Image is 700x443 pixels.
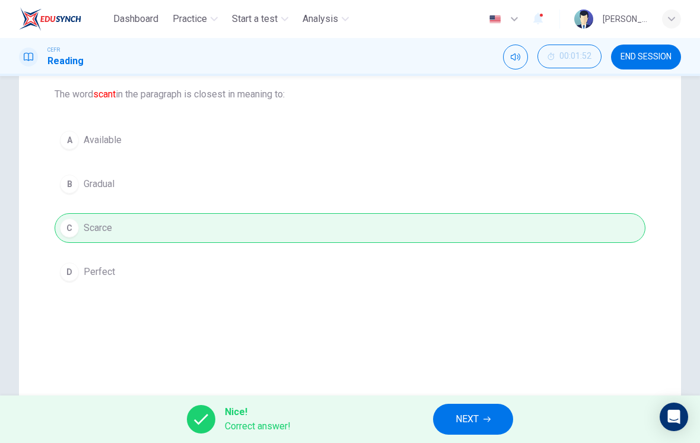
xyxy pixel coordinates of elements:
button: Start a test [227,8,293,30]
button: Practice [168,8,222,30]
span: Dashboard [113,12,158,26]
div: Open Intercom Messenger [660,403,688,431]
button: Analysis [298,8,354,30]
img: EduSynch logo [19,7,81,31]
button: 00:01:52 [537,45,602,68]
h1: Reading [47,54,84,68]
div: Hide [537,45,602,69]
span: END SESSION [621,52,672,62]
span: The word in the paragraph is closest in meaning to: [55,87,645,102]
button: NEXT [433,404,513,435]
span: 00:01:52 [559,52,591,61]
button: END SESSION [611,45,681,69]
img: Profile picture [574,10,593,29]
span: CEFR [47,46,60,54]
span: Analysis [303,12,338,26]
div: [PERSON_NAME] [PERSON_NAME] [PERSON_NAME] [603,12,648,26]
a: EduSynch logo [19,7,109,31]
span: NEXT [456,411,479,428]
img: en [488,15,502,24]
span: Correct answer! [225,419,291,433]
span: Start a test [232,12,278,26]
button: Dashboard [109,8,163,30]
span: Nice! [225,405,291,419]
div: Mute [503,45,528,69]
span: Practice [173,12,207,26]
font: scant [93,88,116,100]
